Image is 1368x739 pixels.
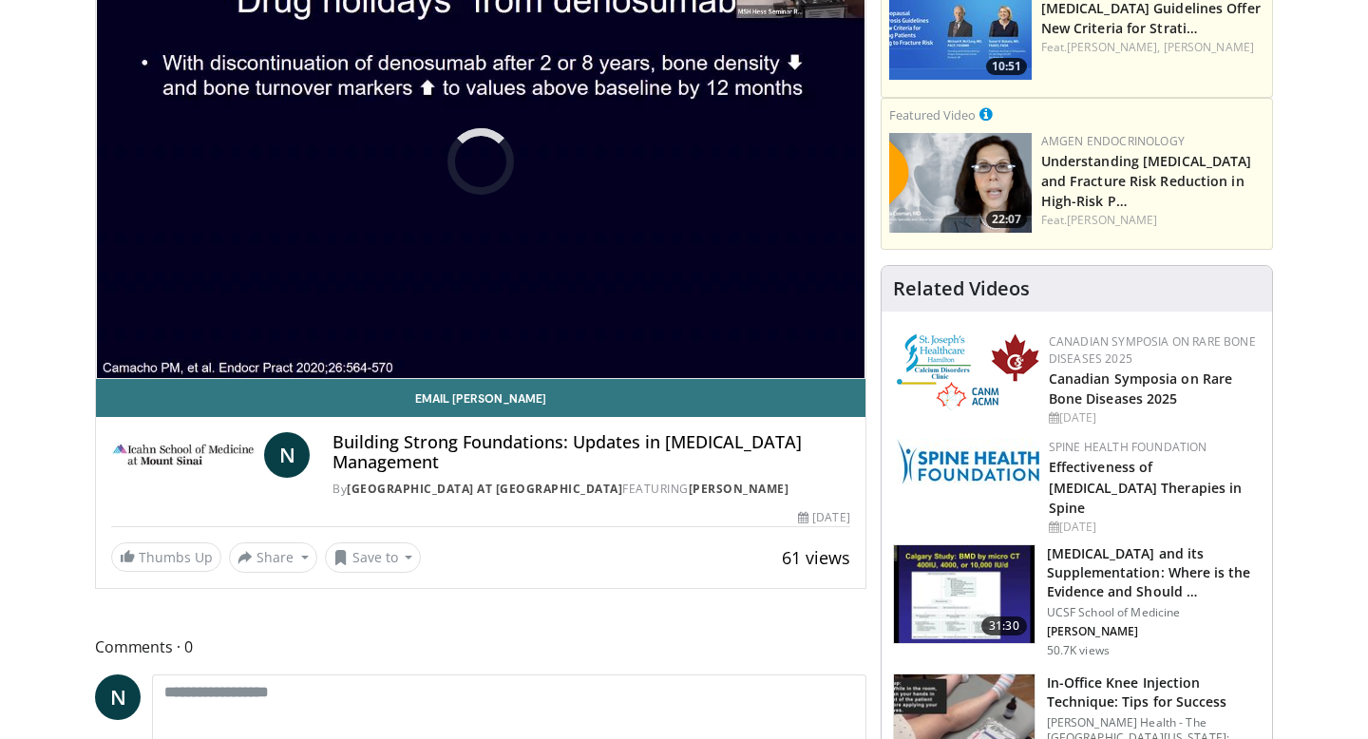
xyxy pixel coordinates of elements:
h3: In-Office Knee Injection Technique: Tips for Success [1047,673,1261,711]
button: Save to [325,542,422,573]
div: Feat. [1041,39,1264,56]
button: Share [229,542,317,573]
a: Spine Health Foundation [1049,439,1207,455]
small: Featured Video [889,106,976,123]
img: c9a25db3-4db0-49e1-a46f-17b5c91d58a1.png.150x105_q85_crop-smart_upscale.png [889,133,1032,233]
span: Comments 0 [95,635,866,659]
a: Effectiveness of [MEDICAL_DATA] Therapies in Spine [1049,458,1243,516]
h4: Related Videos [893,277,1030,300]
span: 22:07 [986,211,1027,228]
div: [DATE] [798,509,849,526]
a: [PERSON_NAME] [1164,39,1254,55]
span: 10:51 [986,58,1027,75]
p: UCSF School of Medicine [1047,605,1261,620]
a: 22:07 [889,133,1032,233]
span: 31:30 [981,616,1027,635]
img: Icahn School of Medicine at Mount Sinai [111,432,256,478]
img: 4bb25b40-905e-443e-8e37-83f056f6e86e.150x105_q85_crop-smart_upscale.jpg [894,545,1035,644]
div: [DATE] [1049,519,1257,536]
a: 31:30 [MEDICAL_DATA] and its Supplementation: Where is the Evidence and Should … UCSF School of M... [893,544,1261,658]
p: [PERSON_NAME] [1047,624,1261,639]
a: Amgen Endocrinology [1041,133,1185,149]
a: Understanding [MEDICAL_DATA] and Fracture Risk Reduction in High-Risk P… [1041,152,1252,210]
img: 59b7dea3-8883-45d6-a110-d30c6cb0f321.png.150x105_q85_autocrop_double_scale_upscale_version-0.2.png [897,333,1039,410]
div: Feat. [1041,212,1264,229]
h4: Building Strong Foundations: Updates in [MEDICAL_DATA] Management [332,432,849,473]
img: 57d53db2-a1b3-4664-83ec-6a5e32e5a601.png.150x105_q85_autocrop_double_scale_upscale_version-0.2.jpg [897,439,1039,484]
a: Thumbs Up [111,542,221,572]
a: N [264,432,310,478]
a: N [95,674,141,720]
a: [GEOGRAPHIC_DATA] at [GEOGRAPHIC_DATA] [347,481,622,497]
a: Email [PERSON_NAME] [96,379,865,417]
div: [DATE] [1049,409,1257,426]
a: [PERSON_NAME] [689,481,789,497]
a: [PERSON_NAME], [1067,39,1160,55]
h3: [MEDICAL_DATA] and its Supplementation: Where is the Evidence and Should … [1047,544,1261,601]
span: 61 views [782,546,850,569]
div: By FEATURING [332,481,849,498]
a: Canadian Symposia on Rare Bone Diseases 2025 [1049,369,1233,407]
p: 50.7K views [1047,643,1110,658]
a: [PERSON_NAME] [1067,212,1157,228]
a: Canadian Symposia on Rare Bone Diseases 2025 [1049,333,1256,367]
